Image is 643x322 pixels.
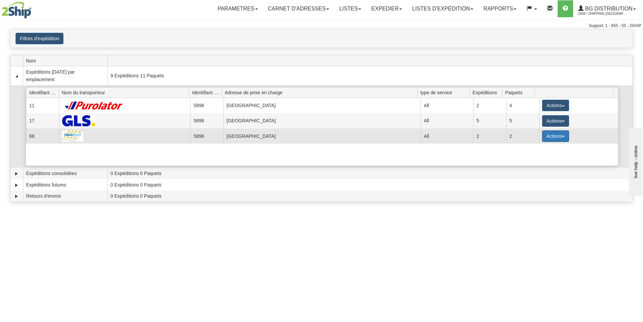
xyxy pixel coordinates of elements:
td: Expéditions futures [23,179,107,191]
span: BG Distribution [584,6,633,11]
td: 11 [26,98,59,113]
span: type de service [420,87,470,98]
td: 5 [506,113,539,128]
a: BG Distribution 2569 / Shipping [GEOGRAPHIC_DATA] [573,0,641,17]
td: 2 [473,128,506,144]
a: Carnet d'adresses [263,0,334,17]
img: TRANSKID [62,130,83,142]
span: Nom [26,55,107,66]
button: Actions [542,100,569,111]
a: Expand [13,193,20,200]
td: 5898 [190,98,223,113]
img: logo2569.jpg [2,2,31,19]
td: 9 Expéditions 11 Paquets [107,66,633,85]
span: Identifiant du lieu [192,87,222,98]
td: Expéditions consolidées [23,168,107,179]
a: Parametres [212,0,263,17]
td: [GEOGRAPHIC_DATA] [223,128,421,144]
td: All [421,128,473,144]
td: All [421,113,473,128]
a: LISTES D'EXPÉDITION [407,0,478,17]
td: 5898 [190,128,223,144]
iframe: chat widget [627,126,642,195]
span: Adresse de prise en charge [225,87,418,98]
img: Purolator [62,101,126,110]
span: Expéditions [473,87,502,98]
td: 0 Expéditions 0 Paquets [107,168,633,179]
button: Actions [542,130,569,142]
td: 0 Expéditions 0 Paquets [107,191,633,202]
td: [GEOGRAPHIC_DATA] [223,98,421,113]
span: Paquets [505,87,535,98]
td: 4 [506,98,539,113]
td: 2 [473,98,506,113]
td: 0 Expéditions 0 Paquets [107,179,633,191]
div: Support: 1 - 855 - 55 - 2SHIP [2,23,641,29]
td: 17 [26,113,59,128]
a: Listes [334,0,366,17]
a: Expedier [366,0,407,17]
button: Filtres d'expédition [16,33,63,44]
div: live help - online [5,6,62,11]
a: Expand [13,170,20,177]
td: [GEOGRAPHIC_DATA] [223,113,421,128]
span: 2569 / Shipping [GEOGRAPHIC_DATA] [578,10,629,17]
td: 5 [473,113,506,128]
img: GLS Canada [62,115,95,126]
td: All [421,98,473,113]
span: Identifiant de l'opérateur [29,87,59,98]
span: Nom du transporteur [62,87,189,98]
td: 68 [26,128,59,144]
button: Actions [542,115,569,127]
td: Expéditions [DATE] par emplacement [23,66,107,85]
td: 5898 [190,113,223,128]
a: Expand [13,182,20,189]
td: 2 [506,128,539,144]
a: Rapports [478,0,521,17]
td: Retours d'envois [23,191,107,202]
a: Collapse [13,73,20,79]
